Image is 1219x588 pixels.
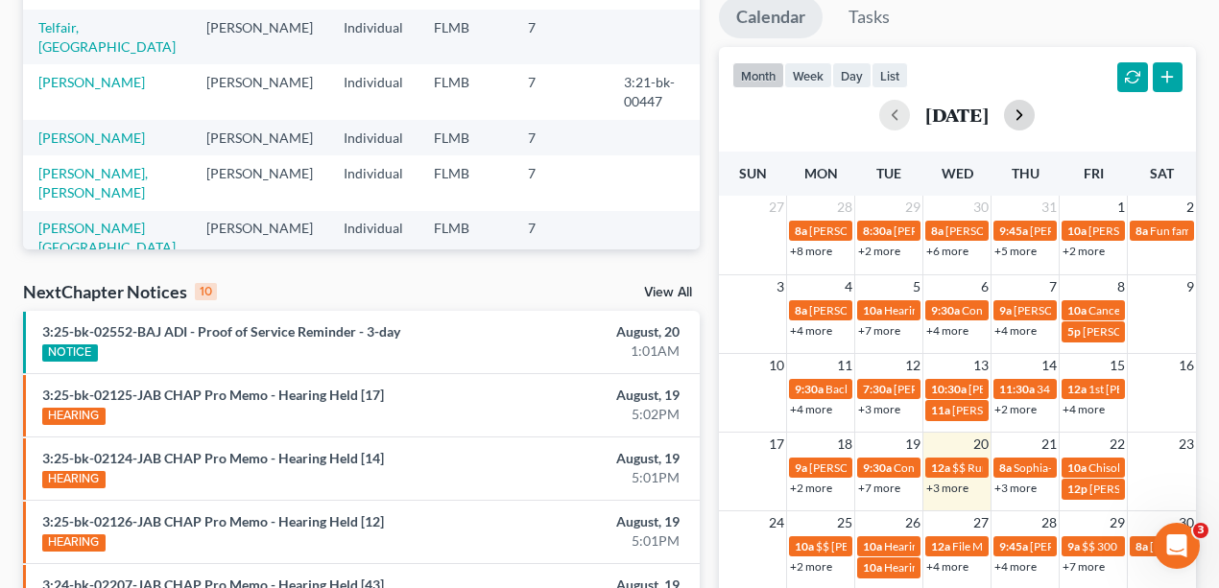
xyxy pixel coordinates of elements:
[513,211,609,266] td: 7
[971,354,991,377] span: 13
[809,223,1003,238] span: [PERSON_NAME] [PHONE_NUMBER]
[191,211,328,266] td: [PERSON_NAME]
[480,322,680,341] div: August, 20
[1135,223,1148,238] span: 8a
[804,165,838,181] span: Mon
[38,129,145,146] a: [PERSON_NAME]
[795,460,807,475] span: 9a
[1108,433,1127,456] span: 22
[1154,523,1200,569] iframe: Intercom live chat
[925,105,989,125] h2: [DATE]
[480,512,680,531] div: August, 19
[42,513,384,529] a: 3:25-bk-02126-JAB CHAP Pro Memo - Hearing Held [12]
[1040,433,1059,456] span: 21
[926,559,968,574] a: +4 more
[42,534,106,552] div: HEARING
[835,511,854,534] span: 25
[1115,275,1127,298] span: 8
[790,559,832,574] a: +2 more
[884,303,1034,318] span: Hearing for [PERSON_NAME]
[513,10,609,64] td: 7
[894,382,1028,396] span: [PERSON_NAME] - [DATE]
[872,62,908,88] button: list
[926,244,968,258] a: +6 more
[1063,559,1105,574] a: +7 more
[42,323,400,340] a: 3:25-bk-02552-BAJ ADI - Proof of Service Reminder - 3-day
[191,155,328,210] td: [PERSON_NAME]
[903,354,922,377] span: 12
[767,511,786,534] span: 24
[42,344,98,362] div: NOTICE
[1067,382,1087,396] span: 12a
[931,382,967,396] span: 10:30a
[42,450,384,466] a: 3:25-bk-02124-JAB CHAP Pro Memo - Hearing Held [14]
[790,402,832,416] a: +4 more
[952,460,1165,475] span: $$ Run [PERSON_NAME] Payment 462.50
[42,408,106,425] div: HEARING
[328,155,418,210] td: Individual
[191,64,328,119] td: [PERSON_NAME]
[863,460,892,475] span: 9:30a
[767,433,786,456] span: 17
[952,539,1159,553] span: File MET for payments-[PERSON_NAME]
[903,511,922,534] span: 26
[480,468,680,487] div: 5:01PM
[931,403,950,417] span: 11a
[191,120,328,155] td: [PERSON_NAME]
[994,323,1037,338] a: +4 more
[931,223,944,238] span: 8a
[1040,354,1059,377] span: 14
[1135,539,1148,553] span: 8a
[971,511,991,534] span: 27
[863,303,882,318] span: 10a
[863,539,882,553] span: 10a
[1040,196,1059,219] span: 31
[858,481,900,495] a: +7 more
[931,303,960,318] span: 9:30a
[858,323,900,338] a: +7 more
[952,403,1146,417] span: [PERSON_NAME] [PHONE_NUMBER]
[513,64,609,119] td: 7
[790,481,832,495] a: +2 more
[816,539,950,553] span: $$ [PERSON_NAME] $400
[809,460,1003,475] span: [PERSON_NAME] [PHONE_NUMBER]
[42,471,106,488] div: HEARING
[835,354,854,377] span: 11
[767,196,786,219] span: 27
[994,481,1037,495] a: +3 more
[195,283,217,300] div: 10
[328,120,418,155] td: Individual
[480,531,680,551] div: 5:01PM
[876,165,901,181] span: Tue
[480,386,680,405] div: August, 19
[1177,354,1196,377] span: 16
[418,64,513,119] td: FLMB
[863,223,892,238] span: 8:30a
[832,62,872,88] button: day
[931,460,950,475] span: 12a
[795,223,807,238] span: 8a
[894,223,1088,238] span: [PERSON_NAME] [PHONE_NUMBER]
[911,275,922,298] span: 5
[962,303,1180,318] span: Confirmation hearing for [PERSON_NAME]
[999,303,1012,318] span: 9a
[328,64,418,119] td: Individual
[809,303,1003,318] span: [PERSON_NAME] [PHONE_NUMBER]
[971,196,991,219] span: 30
[1047,275,1059,298] span: 7
[1193,523,1208,538] span: 3
[418,211,513,266] td: FLMB
[418,155,513,210] td: FLMB
[795,382,824,396] span: 9:30a
[1014,303,1207,318] span: [PERSON_NAME] [PHONE_NUMBER]
[1115,196,1127,219] span: 1
[739,165,767,181] span: Sun
[38,220,176,255] a: [PERSON_NAME][GEOGRAPHIC_DATA]
[1108,511,1127,534] span: 29
[23,280,217,303] div: NextChapter Notices
[42,387,384,403] a: 3:25-bk-02125-JAB CHAP Pro Memo - Hearing Held [17]
[1184,275,1196,298] span: 9
[1063,244,1105,258] a: +2 more
[38,74,145,90] a: [PERSON_NAME]
[795,303,807,318] span: 8a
